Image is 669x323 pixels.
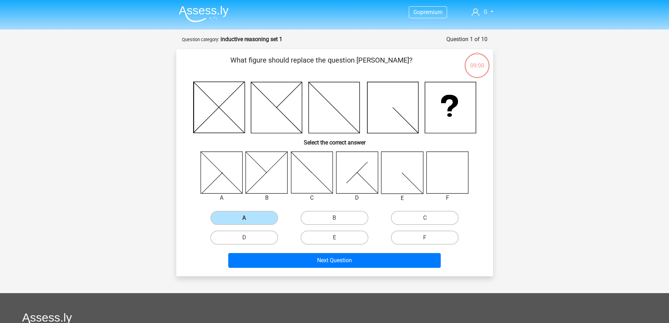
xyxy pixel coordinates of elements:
[240,194,293,202] div: B
[469,8,496,16] a: G
[188,55,455,76] p: What figure should replace the question [PERSON_NAME]?
[228,253,441,268] button: Next Question
[391,231,459,245] label: F
[221,36,282,43] strong: inductive reasoning set 1
[331,194,384,202] div: D
[210,231,278,245] label: D
[210,211,278,225] label: A
[464,52,490,70] div: 09:00
[286,194,339,202] div: C
[182,37,219,42] small: Question category:
[179,6,229,22] img: Assessly
[195,194,248,202] div: A
[484,8,487,15] span: G
[391,211,459,225] label: C
[446,35,487,44] div: Question 1 of 10
[376,194,429,202] div: E
[301,211,368,225] label: B
[421,194,474,202] div: F
[420,9,442,15] span: premium
[301,231,368,245] label: E
[409,7,447,17] a: Gopremium
[413,9,420,15] span: Go
[188,134,482,146] h6: Select the correct answer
